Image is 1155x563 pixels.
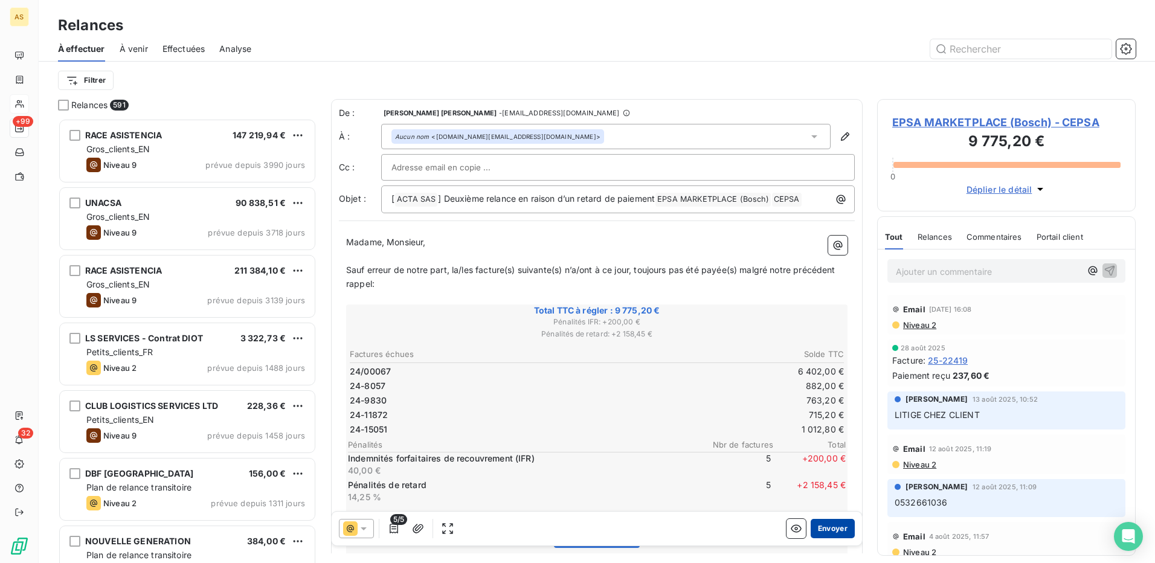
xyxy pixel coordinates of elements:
[350,394,387,407] span: 24-9830
[247,401,286,411] span: 228,36 €
[58,43,105,55] span: À effectuer
[597,408,845,422] td: 715,20 €
[85,401,218,411] span: CLUB LOGISTICS SERVICES LTD
[903,532,925,541] span: Email
[86,211,150,222] span: Gros_clients_EN
[207,363,305,373] span: prévue depuis 1488 jours
[348,440,701,449] span: Pénalités
[903,444,925,454] span: Email
[10,7,29,27] div: AS
[395,132,429,141] em: Aucun nom
[892,114,1121,130] span: EPSA MARKETPLACE (Bosch) - CEPSA
[390,514,407,525] span: 5/5
[85,265,162,275] span: RACE ASISTENCIA
[892,369,950,382] span: Paiement reçu
[773,479,846,503] span: + 2 158,45 €
[58,71,114,90] button: Filtrer
[902,547,936,557] span: Niveau 2
[906,394,968,405] span: [PERSON_NAME]
[895,410,980,420] span: LITIGE CHEZ CLIENT
[103,431,137,440] span: Niveau 9
[973,396,1038,403] span: 13 août 2025, 10:52
[811,519,855,538] button: Envoyer
[929,533,989,540] span: 4 août 2025, 11:57
[698,452,771,477] span: 5
[902,460,936,469] span: Niveau 2
[892,130,1121,155] h3: 9 775,20 €
[58,14,123,36] h3: Relances
[384,109,497,117] span: [PERSON_NAME] [PERSON_NAME]
[233,130,286,140] span: 147 219,94 €
[395,132,600,141] div: <[DOMAIN_NAME][EMAIL_ADDRESS][DOMAIN_NAME]>
[963,182,1050,196] button: Déplier le détail
[1037,232,1083,242] span: Portail client
[597,394,845,407] td: 763,20 €
[967,183,1032,196] span: Déplier le détail
[86,144,150,154] span: Gros_clients_EN
[85,468,193,478] span: DBF [GEOGRAPHIC_DATA]
[219,43,251,55] span: Analyse
[773,440,846,449] span: Total
[890,172,895,181] span: 0
[348,479,696,491] p: Pénalités de retard
[348,304,846,317] span: Total TTC à régler : 9 775,20 €
[346,237,426,247] span: Madame, Monsieur,
[339,107,381,119] span: De :
[597,423,845,436] td: 1 012,80 €
[902,320,936,330] span: Niveau 2
[885,232,903,242] span: Tout
[348,465,696,477] p: 40,00 €
[236,198,286,208] span: 90 838,51 €
[13,116,33,127] span: +99
[85,130,162,140] span: RACE ASISTENCIA
[103,228,137,237] span: Niveau 9
[391,193,394,204] span: [
[86,482,191,492] span: Plan de relance transitoire
[85,198,121,208] span: UNACSA
[1114,522,1143,551] div: Open Intercom Messenger
[247,536,286,546] span: 384,00 €
[929,306,972,313] span: [DATE] 16:08
[349,348,596,361] th: Factures échues
[240,333,286,343] span: 3 322,73 €
[103,160,137,170] span: Niveau 9
[207,431,305,440] span: prévue depuis 1458 jours
[103,498,137,508] span: Niveau 2
[918,232,952,242] span: Relances
[655,193,771,207] span: EPSA MARKETPLACE (Bosch)
[249,468,286,478] span: 156,00 €
[773,452,846,477] span: + 200,00 €
[86,347,153,357] span: Petits_clients_FR
[928,354,968,367] span: 25-22419
[58,118,317,563] div: grid
[86,279,150,289] span: Gros_clients_EN
[350,409,388,421] span: 24-11872
[929,445,992,452] span: 12 août 2025, 11:19
[211,498,305,508] span: prévue depuis 1311 jours
[597,379,845,393] td: 882,00 €
[438,193,655,204] span: ] Deuxième relance en raison d’un retard de paiement
[903,304,925,314] span: Email
[350,365,391,378] span: 24/00067
[71,99,108,111] span: Relances
[350,423,387,436] span: 24-15051
[85,333,203,343] span: LS SERVICES - Contrat DIOT
[499,109,619,117] span: - [EMAIL_ADDRESS][DOMAIN_NAME]
[348,329,846,339] span: Pénalités de retard : + 2 158,45 €
[395,193,437,207] span: ACTA SAS
[772,193,802,207] span: CEPSA
[103,363,137,373] span: Niveau 2
[346,265,838,289] span: Sauf erreur de notre part, la/les facture(s) suivante(s) n’a/ont à ce jour, toujours pas été payé...
[901,344,945,352] span: 28 août 2025
[930,39,1112,59] input: Rechercher
[895,497,948,507] span: 0532661036
[350,380,385,392] span: 24-8057
[906,481,968,492] span: [PERSON_NAME]
[339,193,366,204] span: Objet :
[892,354,925,367] span: Facture :
[967,232,1022,242] span: Commentaires
[339,130,381,143] label: À :
[162,43,205,55] span: Effectuées
[953,369,989,382] span: 237,60 €
[348,452,696,465] p: Indemnités forfaitaires de recouvrement (IFR)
